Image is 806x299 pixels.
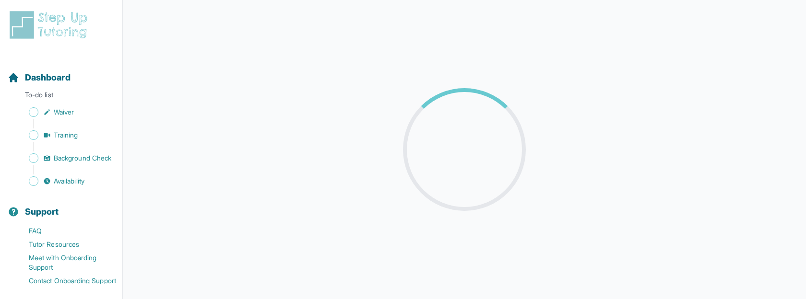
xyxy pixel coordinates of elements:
button: Dashboard [4,56,119,88]
a: Training [8,128,122,142]
span: Availability [54,176,84,186]
p: To-do list [4,90,119,103]
a: Tutor Resources [8,238,122,251]
a: Contact Onboarding Support [8,274,122,287]
a: Waiver [8,105,122,119]
a: Background Check [8,151,122,165]
span: Support [25,205,59,218]
a: Availability [8,174,122,188]
span: Training [54,130,78,140]
a: Meet with Onboarding Support [8,251,122,274]
a: FAQ [8,224,122,238]
span: Waiver [54,107,74,117]
img: logo [8,10,93,40]
span: Background Check [54,153,111,163]
button: Support [4,190,119,222]
a: Dashboard [8,71,71,84]
span: Dashboard [25,71,71,84]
